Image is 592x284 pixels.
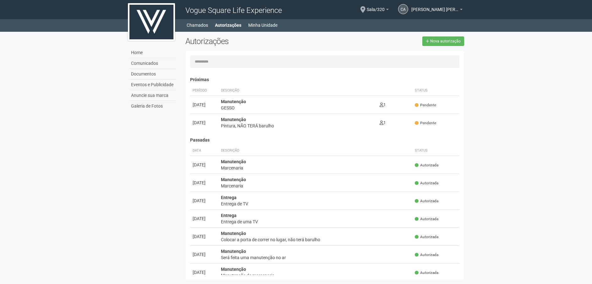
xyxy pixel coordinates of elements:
[411,8,463,13] a: [PERSON_NAME] [PERSON_NAME]
[415,181,438,186] span: Autorizada
[190,77,459,82] h4: Próximas
[221,177,246,182] strong: Manutenção
[398,4,408,14] a: CA
[128,3,175,41] img: logo.jpg
[411,1,458,12] span: Caroline Antunes Venceslau Resende
[221,272,410,279] div: Manutenção de marcenaria
[415,120,436,126] span: Pendente
[422,36,464,46] a: Nova autorização
[218,146,412,156] th: Descrição
[221,231,246,236] strong: Manutenção
[221,237,410,243] div: Colocar a porta de correr no lugar, não terá barulho
[380,120,386,125] span: 1
[221,165,410,171] div: Marcenaria
[129,80,176,90] a: Eventos e Publicidade
[193,269,216,276] div: [DATE]
[129,47,176,58] a: Home
[193,251,216,258] div: [DATE]
[221,219,410,225] div: Entrega de uma TV
[221,254,410,261] div: Será feita uma manutenção no ar
[415,216,438,222] span: Autorizada
[430,39,461,43] span: Nova autorização
[193,162,216,168] div: [DATE]
[215,21,241,30] a: Autorizações
[185,36,320,46] h2: Autorizações
[415,163,438,168] span: Autorizada
[221,267,246,272] strong: Manutenção
[412,146,459,156] th: Status
[221,117,246,122] strong: Manutenção
[221,105,375,111] div: GESSO
[193,102,216,108] div: [DATE]
[187,21,208,30] a: Chamados
[129,58,176,69] a: Comunicados
[367,8,389,13] a: Sala/320
[190,138,459,142] h4: Passadas
[221,213,237,218] strong: Entrega
[248,21,277,30] a: Minha Unidade
[190,146,218,156] th: Data
[221,195,237,200] strong: Entrega
[193,180,216,186] div: [DATE]
[190,86,218,96] th: Período
[218,86,377,96] th: Descrição
[129,90,176,101] a: Anuncie sua marca
[415,252,438,258] span: Autorizada
[367,1,385,12] span: Sala/320
[221,249,246,254] strong: Manutenção
[221,183,410,189] div: Marcenaria
[221,201,410,207] div: Entrega de TV
[415,198,438,204] span: Autorizada
[193,215,216,222] div: [DATE]
[415,103,436,108] span: Pendente
[221,159,246,164] strong: Manutenção
[185,6,282,15] span: Vogue Square Life Experience
[415,270,438,276] span: Autorizada
[221,99,246,104] strong: Manutenção
[412,86,459,96] th: Status
[129,101,176,111] a: Galeria de Fotos
[193,198,216,204] div: [DATE]
[380,102,386,107] span: 1
[415,234,438,240] span: Autorizada
[193,120,216,126] div: [DATE]
[221,123,375,129] div: Pintura, NÃO TERÁ barulho
[129,69,176,80] a: Documentos
[193,233,216,240] div: [DATE]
